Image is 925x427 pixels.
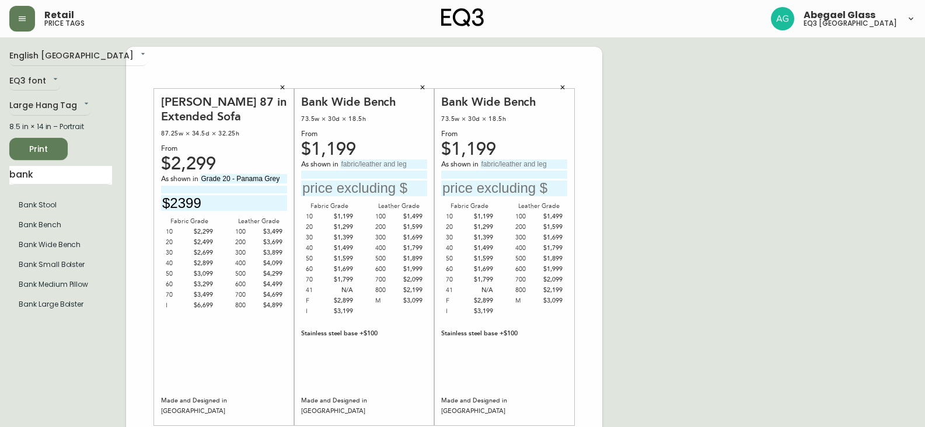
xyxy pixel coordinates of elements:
[330,264,354,275] div: $1,699
[375,254,399,264] div: 500
[166,227,190,237] div: 10
[190,300,214,311] div: $6,699
[9,166,112,185] input: Search
[515,285,539,296] div: 800
[301,159,340,170] span: As shown in
[301,201,358,211] div: Fabric Grade
[161,216,218,227] div: Fabric Grade
[399,296,423,306] div: $3,099
[470,222,494,232] div: $1,299
[235,269,259,279] div: 500
[470,264,494,275] div: $1,699
[166,237,190,248] div: 20
[375,211,399,222] div: 100
[375,243,399,254] div: 400
[44,20,85,27] h5: price tags
[480,159,567,169] input: fabric/leather and leg
[375,232,399,243] div: 300
[301,144,427,155] div: $1,199
[441,328,567,339] div: Stainless steel base +$100
[470,275,494,285] div: $1,799
[9,255,112,275] li: Large Hang Tag
[301,95,427,109] div: Bank Wide Bench
[330,243,354,254] div: $1,499
[190,237,214,248] div: $2,499
[235,248,259,258] div: 300
[306,243,330,254] div: 40
[470,243,494,254] div: $1,499
[470,306,494,317] div: $3,199
[259,227,282,237] div: $3,499
[340,159,427,169] input: fabric/leather and leg
[301,395,427,416] div: Made and Designed in [GEOGRAPHIC_DATA]
[200,174,287,183] input: fabric/leather and leg
[330,275,354,285] div: $1,799
[235,227,259,237] div: 100
[9,275,112,294] li: Large Hang Tag
[166,279,190,290] div: 60
[470,285,494,296] div: N/A
[515,275,539,285] div: 700
[9,47,148,66] div: English [GEOGRAPHIC_DATA]
[446,275,470,285] div: 70
[399,232,423,243] div: $1,699
[161,159,287,169] div: $2,299
[259,290,282,300] div: $4,699
[446,306,470,317] div: I
[539,254,563,264] div: $1,899
[375,275,399,285] div: 700
[259,258,282,269] div: $4,099
[330,254,354,264] div: $1,599
[804,11,875,20] span: Abegael Glass
[399,264,423,275] div: $1,999
[441,159,480,170] span: As shown in
[306,211,330,222] div: 10
[235,279,259,290] div: 600
[375,285,399,296] div: 800
[161,129,287,139] div: 87.25w × 34.5d × 32.25h
[44,11,74,20] span: Retail
[804,20,897,27] h5: eq3 [GEOGRAPHIC_DATA]
[515,264,539,275] div: 600
[190,248,214,258] div: $2,699
[330,296,354,306] div: $2,899
[259,269,282,279] div: $4,299
[235,300,259,311] div: 800
[161,144,287,154] div: From
[375,264,399,275] div: 600
[441,8,484,27] img: logo
[9,195,112,215] li: Large Hang Tag
[190,279,214,290] div: $3,299
[306,296,330,306] div: F
[301,328,427,339] div: Stainless steel base +$100
[515,296,539,306] div: M
[166,290,190,300] div: 70
[539,296,563,306] div: $3,099
[306,306,330,317] div: I
[470,211,494,222] div: $1,199
[375,296,399,306] div: M
[330,232,354,243] div: $1,399
[539,243,563,254] div: $1,799
[301,180,427,196] input: price excluding $
[166,300,190,311] div: I
[259,237,282,248] div: $3,699
[511,201,567,211] div: Leather Grade
[515,232,539,243] div: 300
[515,254,539,264] div: 500
[9,235,112,255] li: Large Hang Tag
[161,95,287,124] div: [PERSON_NAME] 87 in Extended Sofa
[470,296,494,306] div: $2,899
[235,237,259,248] div: 200
[399,243,423,254] div: $1,799
[306,275,330,285] div: 70
[375,222,399,232] div: 200
[161,174,200,185] span: As shown in
[399,285,423,296] div: $2,199
[446,232,470,243] div: 30
[539,285,563,296] div: $2,199
[539,275,563,285] div: $2,099
[9,215,112,235] li: Large Hang Tag
[441,95,567,109] div: Bank Wide Bench
[301,114,427,124] div: 73.5w × 30d × 18.5h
